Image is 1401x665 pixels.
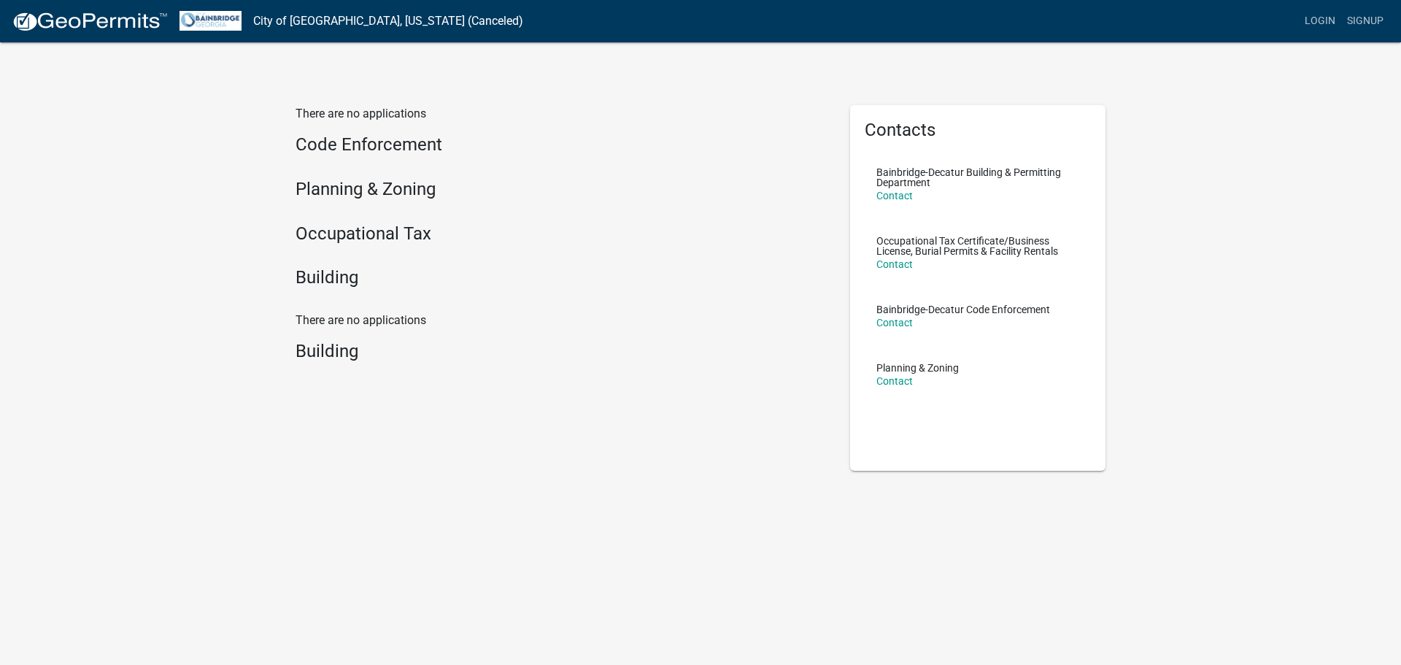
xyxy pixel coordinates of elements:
[876,317,913,328] a: Contact
[876,375,913,387] a: Contact
[180,11,242,31] img: City of Bainbridge, Georgia (Canceled)
[296,105,828,123] p: There are no applications
[876,236,1079,256] p: Occupational Tax Certificate/Business License, Burial Permits & Facility Rentals
[253,9,523,34] a: City of [GEOGRAPHIC_DATA], [US_STATE] (Canceled)
[876,190,913,201] a: Contact
[296,223,828,245] h4: Occupational Tax
[865,120,1091,141] h5: Contacts
[1341,7,1389,35] a: Signup
[876,363,959,373] p: Planning & Zoning
[296,267,828,288] h4: Building
[296,134,828,155] h4: Code Enforcement
[296,179,828,200] h4: Planning & Zoning
[296,312,828,329] p: There are no applications
[876,304,1050,315] p: Bainbridge-Decatur Code Enforcement
[1299,7,1341,35] a: Login
[296,341,828,362] h4: Building
[876,167,1079,188] p: Bainbridge-Decatur Building & Permitting Department
[876,258,913,270] a: Contact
